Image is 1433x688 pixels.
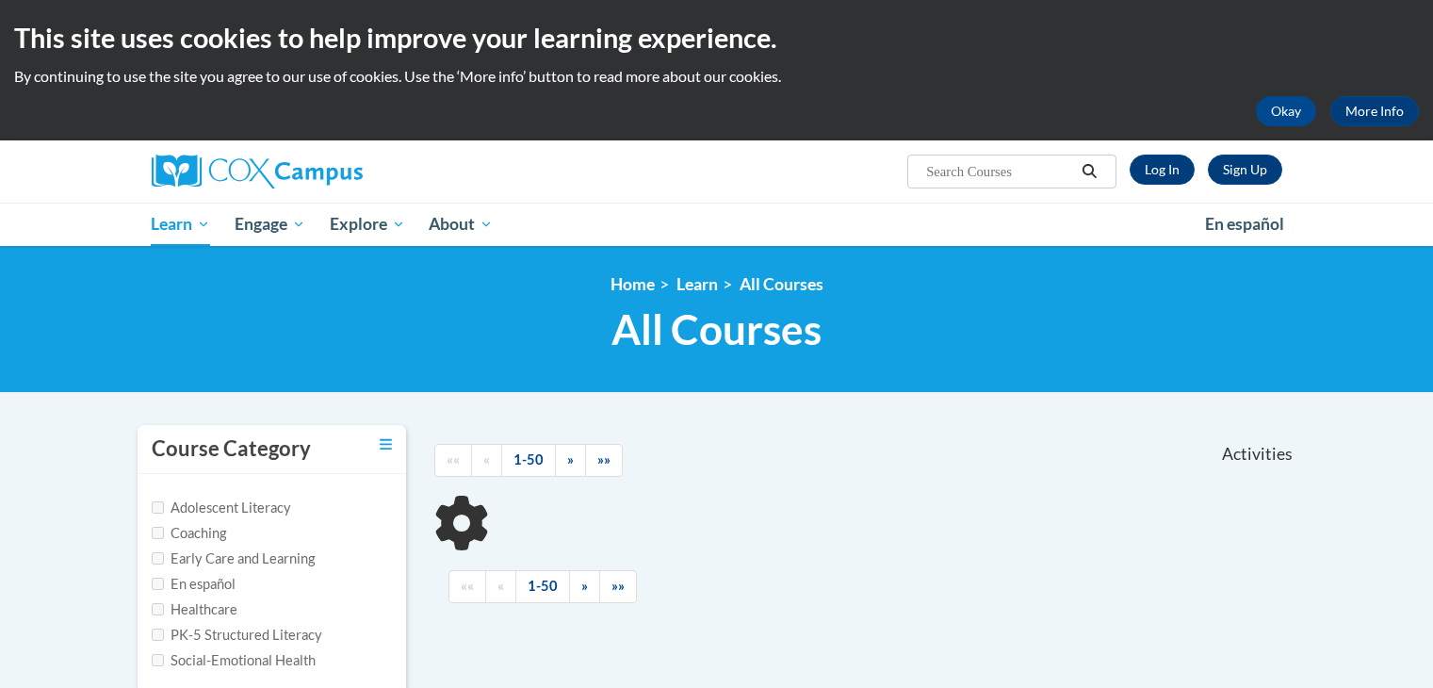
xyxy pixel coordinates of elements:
[152,434,311,464] h3: Course Category
[1075,160,1103,183] button: Search
[235,213,305,236] span: Engage
[924,160,1075,183] input: Search Courses
[152,629,164,641] input: Checkbox for Options
[330,213,405,236] span: Explore
[447,451,460,467] span: ««
[152,155,510,188] a: Cox Campus
[152,498,291,518] label: Adolescent Literacy
[1208,155,1282,185] a: Register
[497,578,504,594] span: «
[151,213,210,236] span: Learn
[1256,96,1316,126] button: Okay
[599,570,637,603] a: End
[581,578,588,594] span: »
[1222,444,1293,465] span: Activities
[501,444,556,477] a: 1-50
[152,603,164,615] input: Checkbox for Options
[14,66,1419,87] p: By continuing to use the site you agree to our use of cookies. Use the ‘More info’ button to read...
[152,527,164,539] input: Checkbox for Options
[1330,96,1419,126] a: More Info
[471,444,502,477] a: Previous
[152,549,315,569] label: Early Care and Learning
[611,304,822,354] span: All Courses
[416,203,505,246] a: About
[485,570,516,603] a: Previous
[429,213,493,236] span: About
[318,203,417,246] a: Explore
[152,155,363,188] img: Cox Campus
[611,578,625,594] span: »»
[152,578,164,590] input: Checkbox for Options
[152,599,237,620] label: Healthcare
[380,434,392,455] a: Toggle collapse
[1130,155,1195,185] a: Log In
[123,203,1311,246] div: Main menu
[152,501,164,514] input: Checkbox for Options
[676,274,718,294] a: Learn
[585,444,623,477] a: End
[483,451,490,467] span: «
[14,19,1419,57] h2: This site uses cookies to help improve your learning experience.
[515,570,570,603] a: 1-50
[448,570,486,603] a: Begining
[740,274,823,294] a: All Courses
[152,523,226,544] label: Coaching
[152,654,164,666] input: Checkbox for Options
[461,578,474,594] span: ««
[152,552,164,565] input: Checkbox for Options
[1205,214,1284,234] span: En español
[597,451,611,467] span: »»
[152,625,322,646] label: PK-5 Structured Literacy
[152,650,316,671] label: Social-Emotional Health
[567,451,574,467] span: »
[1193,205,1296,244] a: En español
[569,570,600,603] a: Next
[152,574,236,595] label: En español
[434,444,472,477] a: Begining
[222,203,318,246] a: Engage
[555,444,586,477] a: Next
[611,274,655,294] a: Home
[139,203,223,246] a: Learn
